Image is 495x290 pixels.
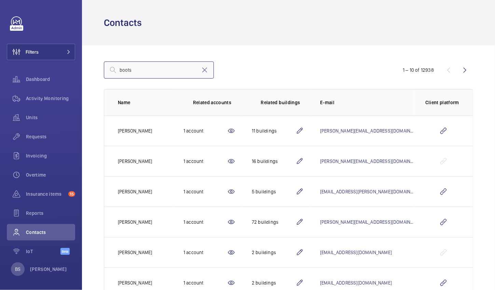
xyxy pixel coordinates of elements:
span: Insurance items [26,191,66,197]
span: Requests [26,133,75,140]
span: Reports [26,210,75,217]
a: [EMAIL_ADDRESS][PERSON_NAME][DOMAIN_NAME] [320,189,426,194]
h1: Contacts [104,16,146,29]
div: 11 buildings [252,127,295,134]
div: 1 account [183,249,227,256]
div: 1 account [183,127,227,134]
p: [PERSON_NAME] [118,188,152,195]
p: [PERSON_NAME] [118,279,152,286]
span: IoT [26,248,60,255]
div: 1 account [183,188,227,195]
span: Beta [60,248,70,255]
input: Search by lastname, firstname, mail or client [104,61,214,79]
div: 2 buildings [252,249,295,256]
a: [EMAIL_ADDRESS][DOMAIN_NAME] [320,250,392,255]
p: Related accounts [193,99,232,106]
p: BS [15,266,20,273]
p: Name [118,99,173,106]
p: [PERSON_NAME] [118,249,152,256]
div: 72 buildings [252,219,295,225]
p: [PERSON_NAME] [118,158,152,165]
p: Related buildings [261,99,300,106]
a: [PERSON_NAME][EMAIL_ADDRESS][DOMAIN_NAME] [320,219,426,225]
div: 1 account [183,219,227,225]
div: 2 buildings [252,279,295,286]
span: Contacts [26,229,75,236]
span: Filters [26,49,39,55]
span: Units [26,114,75,121]
span: 15 [68,191,75,197]
a: [EMAIL_ADDRESS][DOMAIN_NAME] [320,280,392,286]
div: 1 account [183,158,227,165]
p: [PERSON_NAME] [118,219,152,225]
div: 1 – 10 of 12938 [403,67,434,73]
a: [PERSON_NAME][EMAIL_ADDRESS][DOMAIN_NAME] [320,128,426,134]
p: E-mail [320,99,414,106]
a: [PERSON_NAME][EMAIL_ADDRESS][DOMAIN_NAME] [320,158,426,164]
p: Client platform [425,99,459,106]
span: Overtime [26,171,75,178]
p: [PERSON_NAME] [118,127,152,134]
div: 5 buildings [252,188,295,195]
button: Filters [7,44,75,60]
span: Invoicing [26,152,75,159]
span: Dashboard [26,76,75,83]
p: [PERSON_NAME] [30,266,67,273]
span: Activity Monitoring [26,95,75,102]
div: 16 buildings [252,158,295,165]
div: 1 account [183,279,227,286]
